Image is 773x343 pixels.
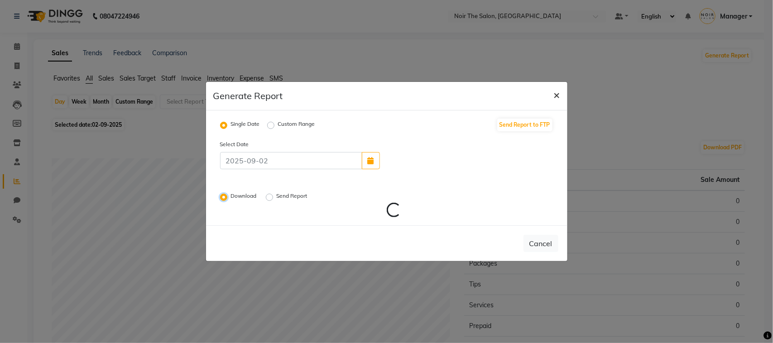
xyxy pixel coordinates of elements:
input: 2025-09-02 [220,152,362,169]
span: × [554,88,560,101]
label: Download [231,192,259,203]
label: Single Date [231,120,260,131]
label: Send Report [277,192,309,203]
button: Send Report to FTP [497,119,552,131]
button: Close [547,82,567,107]
button: Cancel [523,235,558,252]
h5: Generate Report [213,89,283,103]
label: Select Date [213,140,300,148]
label: Custom Range [278,120,315,131]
